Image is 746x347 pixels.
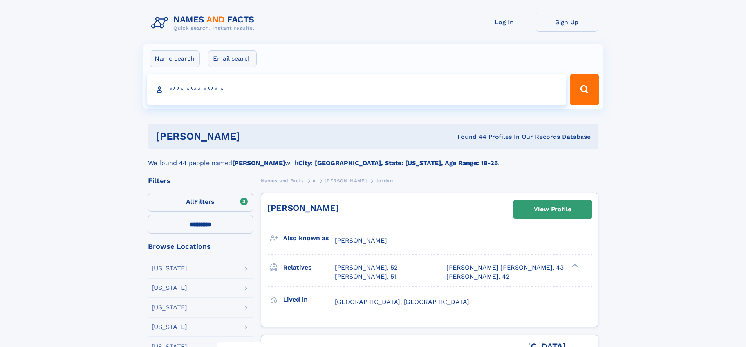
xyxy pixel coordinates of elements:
[148,13,261,34] img: Logo Names and Facts
[446,263,564,272] a: [PERSON_NAME] [PERSON_NAME], 43
[335,272,396,281] a: [PERSON_NAME], 51
[446,272,509,281] a: [PERSON_NAME], 42
[152,285,187,291] div: [US_STATE]
[569,263,579,268] div: ❯
[148,177,253,184] div: Filters
[534,200,571,218] div: View Profile
[570,74,599,105] button: Search Button
[208,50,257,67] label: Email search
[150,50,200,67] label: Name search
[156,131,349,141] h1: [PERSON_NAME]
[312,178,316,183] span: A
[283,261,335,274] h3: Relatives
[148,193,253,212] label: Filters
[186,198,194,205] span: All
[147,74,567,105] input: search input
[325,176,367,185] a: [PERSON_NAME]
[261,176,304,185] a: Names and Facts
[514,200,591,219] a: View Profile
[232,159,285,167] b: [PERSON_NAME]
[298,159,498,167] b: City: [GEOGRAPHIC_DATA], State: [US_STATE], Age Range: 18-25
[152,304,187,311] div: [US_STATE]
[267,203,339,213] a: [PERSON_NAME]
[473,13,536,32] a: Log In
[283,293,335,306] h3: Lived in
[148,149,598,168] div: We found 44 people named with .
[349,133,591,141] div: Found 44 Profiles In Our Records Database
[335,237,387,244] span: [PERSON_NAME]
[283,232,335,245] h3: Also known as
[536,13,598,32] a: Sign Up
[325,178,367,183] span: [PERSON_NAME]
[335,263,397,272] a: [PERSON_NAME], 52
[335,298,469,306] span: [GEOGRAPHIC_DATA], [GEOGRAPHIC_DATA]
[148,243,253,250] div: Browse Locations
[152,265,187,271] div: [US_STATE]
[312,176,316,185] a: A
[152,324,187,330] div: [US_STATE]
[376,178,393,183] span: Jordan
